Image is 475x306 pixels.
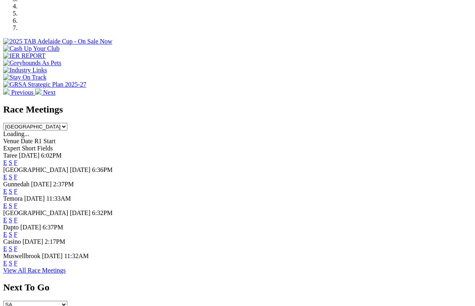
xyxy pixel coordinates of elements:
[21,138,33,144] span: Date
[3,195,23,202] span: Temora
[3,145,20,152] span: Expert
[3,202,7,209] a: E
[3,59,61,67] img: Greyhounds As Pets
[37,145,53,152] span: Fields
[3,238,21,245] span: Casino
[64,253,89,259] span: 11:32AM
[3,209,68,216] span: [GEOGRAPHIC_DATA]
[24,195,45,202] span: [DATE]
[3,217,7,223] a: E
[3,89,35,96] a: Previous
[9,231,12,238] a: S
[22,145,36,152] span: Short
[3,104,472,115] h2: Race Meetings
[3,152,17,159] span: Taree
[14,202,18,209] a: F
[14,217,18,223] a: F
[14,159,18,166] a: F
[92,166,113,173] span: 6:36PM
[42,253,63,259] span: [DATE]
[3,231,7,238] a: E
[11,89,34,96] span: Previous
[3,267,66,274] a: View All Race Meetings
[46,195,71,202] span: 11:33AM
[14,245,18,252] a: F
[3,245,7,252] a: E
[3,174,7,180] a: E
[3,159,7,166] a: E
[9,217,12,223] a: S
[3,81,86,88] img: GRSA Strategic Plan 2025-27
[53,181,74,188] span: 2:37PM
[3,52,45,59] img: IER REPORT
[92,209,113,216] span: 6:32PM
[3,45,59,52] img: Cash Up Your Club
[14,260,18,267] a: F
[9,174,12,180] a: S
[43,89,55,96] span: Next
[3,260,7,267] a: E
[43,224,63,231] span: 6:37PM
[3,67,47,74] img: Industry Links
[3,224,19,231] span: Dapto
[14,174,18,180] a: F
[3,138,19,144] span: Venue
[41,152,62,159] span: 6:02PM
[9,159,12,166] a: S
[3,188,7,195] a: E
[3,74,46,81] img: Stay On Track
[35,88,41,95] img: chevron-right-pager-white.svg
[35,89,55,96] a: Next
[3,88,10,95] img: chevron-left-pager-white.svg
[3,253,40,259] span: Muswellbrook
[70,166,91,173] span: [DATE]
[3,130,29,137] span: Loading...
[45,238,65,245] span: 2:17PM
[20,224,41,231] span: [DATE]
[31,181,52,188] span: [DATE]
[9,188,12,195] a: S
[9,260,12,267] a: S
[3,38,112,45] img: 2025 TAB Adelaide Cup - On Sale Now
[9,245,12,252] a: S
[19,152,39,159] span: [DATE]
[9,202,12,209] a: S
[22,238,43,245] span: [DATE]
[34,138,55,144] span: R1 Start
[14,188,18,195] a: F
[3,282,472,293] h2: Next To Go
[14,231,18,238] a: F
[3,181,30,188] span: Gunnedah
[3,166,68,173] span: [GEOGRAPHIC_DATA]
[70,209,91,216] span: [DATE]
